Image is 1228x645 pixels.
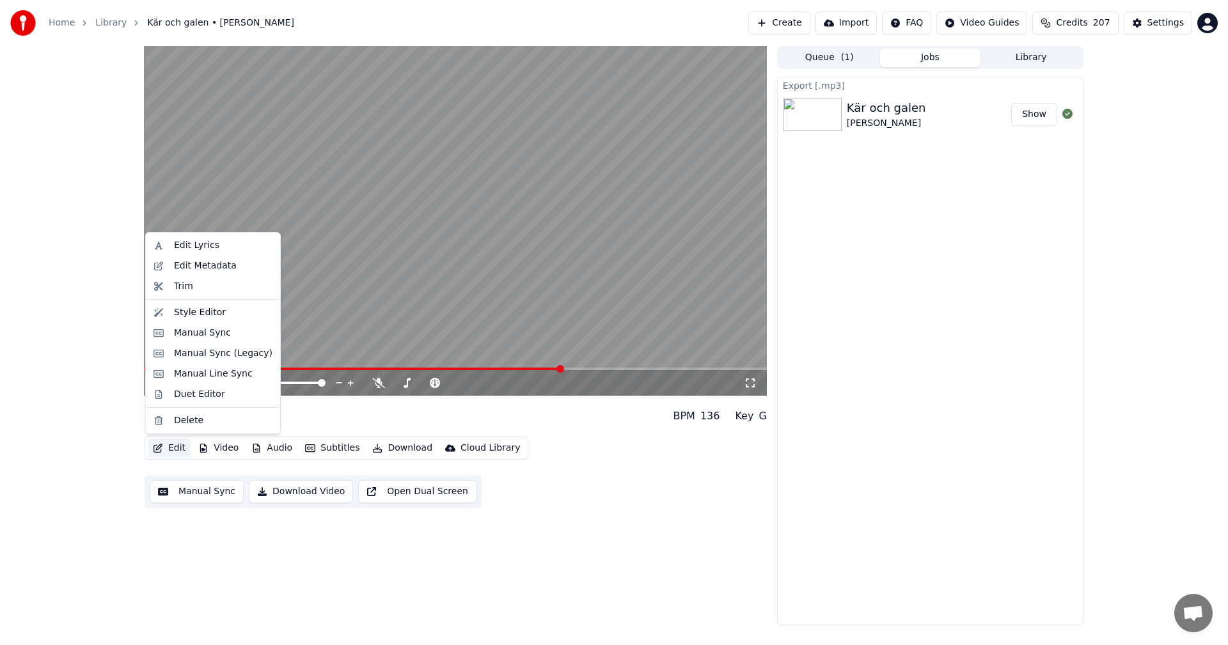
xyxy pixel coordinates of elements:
button: Edit [148,439,191,457]
a: Home [49,17,75,29]
div: G [759,408,766,424]
button: Create [748,12,810,35]
button: Subtitles [300,439,365,457]
span: ( 1 ) [841,51,854,64]
button: Download [367,439,437,457]
a: Library [95,17,127,29]
div: 136 [700,408,720,424]
div: Öppna chatt [1174,594,1213,632]
button: Import [815,12,877,35]
button: Library [980,49,1082,67]
nav: breadcrumb [49,17,294,29]
button: Jobs [880,49,981,67]
div: BPM [673,408,695,424]
div: [PERSON_NAME] [145,419,232,431]
div: Key [735,408,753,424]
button: Audio [246,439,297,457]
div: Settings [1147,17,1184,29]
div: Trim [174,280,193,293]
div: Kär och galen [847,99,926,117]
div: Edit Lyrics [174,239,219,252]
div: Cloud Library [460,442,520,455]
div: Edit Metadata [174,260,237,272]
span: Credits [1056,17,1087,29]
div: Style Editor [174,306,226,319]
span: Kär och galen • [PERSON_NAME] [147,17,294,29]
div: Export [.mp3] [778,77,1083,93]
button: Credits207 [1032,12,1118,35]
button: Settings [1124,12,1192,35]
button: Download Video [249,480,353,503]
span: 207 [1093,17,1110,29]
div: Duet Editor [174,388,225,401]
div: Kär och galen [145,401,232,419]
button: Queue [779,49,880,67]
div: Manual Sync [174,327,231,339]
div: Manual Sync (Legacy) [174,347,272,360]
div: [PERSON_NAME] [847,117,926,130]
div: Manual Line Sync [174,368,253,380]
img: youka [10,10,36,36]
button: Manual Sync [150,480,244,503]
button: Show [1011,103,1057,126]
button: Open Dual Screen [358,480,476,503]
button: Video [193,439,244,457]
button: Video Guides [936,12,1027,35]
button: FAQ [882,12,931,35]
div: Delete [174,414,203,427]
